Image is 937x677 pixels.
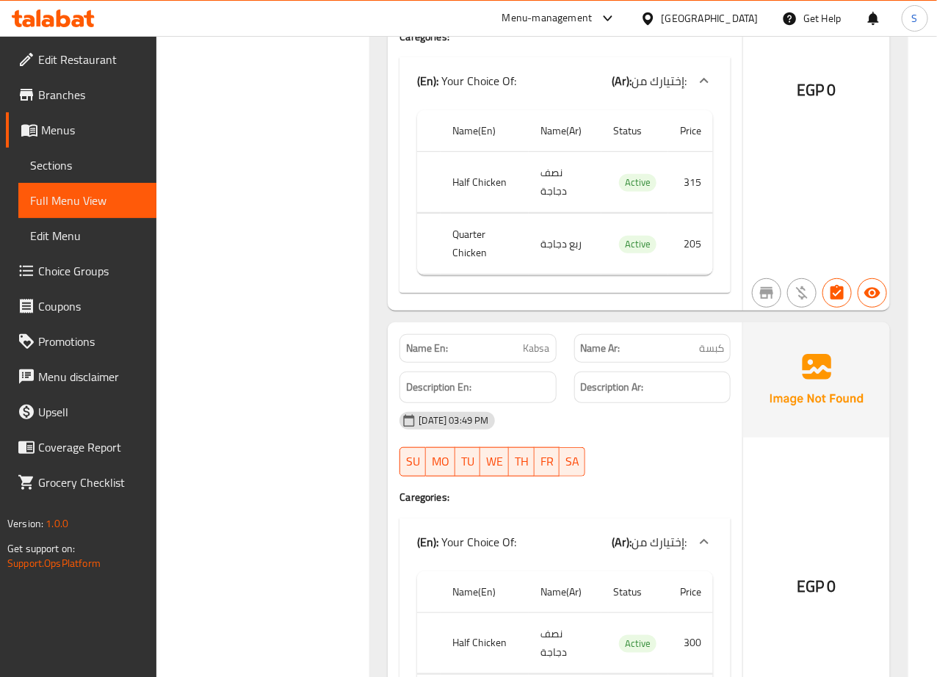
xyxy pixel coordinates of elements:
[668,214,713,275] td: 205
[668,152,713,213] td: 315
[699,341,724,356] span: كبسة
[38,333,145,350] span: Promotions
[417,110,712,275] table: choices table
[787,278,817,308] button: Purchased item
[432,451,449,472] span: MO
[30,227,145,245] span: Edit Menu
[524,341,550,356] span: Kabsa
[38,474,145,491] span: Grocery Checklist
[743,322,890,437] img: Ae5nvW7+0k+MAAAAAElFTkSuQmCC
[6,465,156,500] a: Grocery Checklist
[828,76,836,104] span: 0
[6,112,156,148] a: Menus
[38,262,145,280] span: Choice Groups
[632,70,687,92] span: إختيارك من:
[668,571,713,613] th: Price
[38,438,145,456] span: Coverage Report
[858,278,887,308] button: Available
[461,451,474,472] span: TU
[612,531,632,553] b: (Ar):
[797,572,824,601] span: EGP
[7,554,101,573] a: Support.OpsPlatform
[18,183,156,218] a: Full Menu View
[668,612,713,673] td: 300
[529,612,601,673] td: نصف دجاجة
[668,110,713,152] th: Price
[6,430,156,465] a: Coverage Report
[417,533,516,551] p: Your Choice Of:
[486,451,503,472] span: WE
[502,10,593,27] div: Menu-management
[441,612,529,673] th: Half Chicken
[619,635,656,653] div: Active
[529,214,601,275] td: ربع دجاجة
[752,278,781,308] button: Not branch specific item
[417,72,516,90] p: Your Choice Of:
[38,297,145,315] span: Coupons
[581,341,621,356] strong: Name Ar:
[399,447,426,477] button: SU
[41,121,145,139] span: Menus
[828,572,836,601] span: 0
[406,341,448,356] strong: Name En:
[441,152,529,213] th: Half Chicken
[406,378,471,397] strong: Description En:
[30,192,145,209] span: Full Menu View
[406,451,420,472] span: SU
[612,70,632,92] b: (Ar):
[18,148,156,183] a: Sections
[38,403,145,421] span: Upsell
[480,447,509,477] button: WE
[565,451,579,472] span: SA
[6,253,156,289] a: Choice Groups
[515,451,529,472] span: TH
[441,110,529,152] th: Name(En)
[6,359,156,394] a: Menu disclaimer
[38,368,145,385] span: Menu disclaimer
[6,77,156,112] a: Branches
[662,10,759,26] div: [GEOGRAPHIC_DATA]
[619,174,656,192] div: Active
[441,214,529,275] th: Quarter Chicken
[619,635,656,652] span: Active
[540,451,554,472] span: FR
[46,514,68,533] span: 1.0.0
[441,571,529,613] th: Name(En)
[18,218,156,253] a: Edit Menu
[399,29,730,44] h4: Caregories:
[38,86,145,104] span: Branches
[6,289,156,324] a: Coupons
[601,110,668,152] th: Status
[509,447,535,477] button: TH
[417,531,438,553] b: (En):
[413,413,494,427] span: [DATE] 03:49 PM
[38,51,145,68] span: Edit Restaurant
[399,57,730,104] div: (En): Your Choice Of:(Ar):إختيارك من:
[399,518,730,565] div: (En): Your Choice Of:(Ar):إختيارك من:
[601,571,668,613] th: Status
[797,76,824,104] span: EGP
[619,236,656,253] span: Active
[619,174,656,191] span: Active
[632,531,687,553] span: إختيارك من:
[581,378,644,397] strong: Description Ar:
[912,10,918,26] span: S
[455,447,480,477] button: TU
[6,394,156,430] a: Upsell
[560,447,585,477] button: SA
[6,42,156,77] a: Edit Restaurant
[529,152,601,213] td: نصف دجاجة
[399,490,730,504] h4: Caregories:
[535,447,560,477] button: FR
[30,156,145,174] span: Sections
[6,324,156,359] a: Promotions
[7,539,75,558] span: Get support on:
[529,110,601,152] th: Name(Ar)
[529,571,601,613] th: Name(Ar)
[822,278,852,308] button: Has choices
[417,70,438,92] b: (En):
[7,514,43,533] span: Version:
[426,447,455,477] button: MO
